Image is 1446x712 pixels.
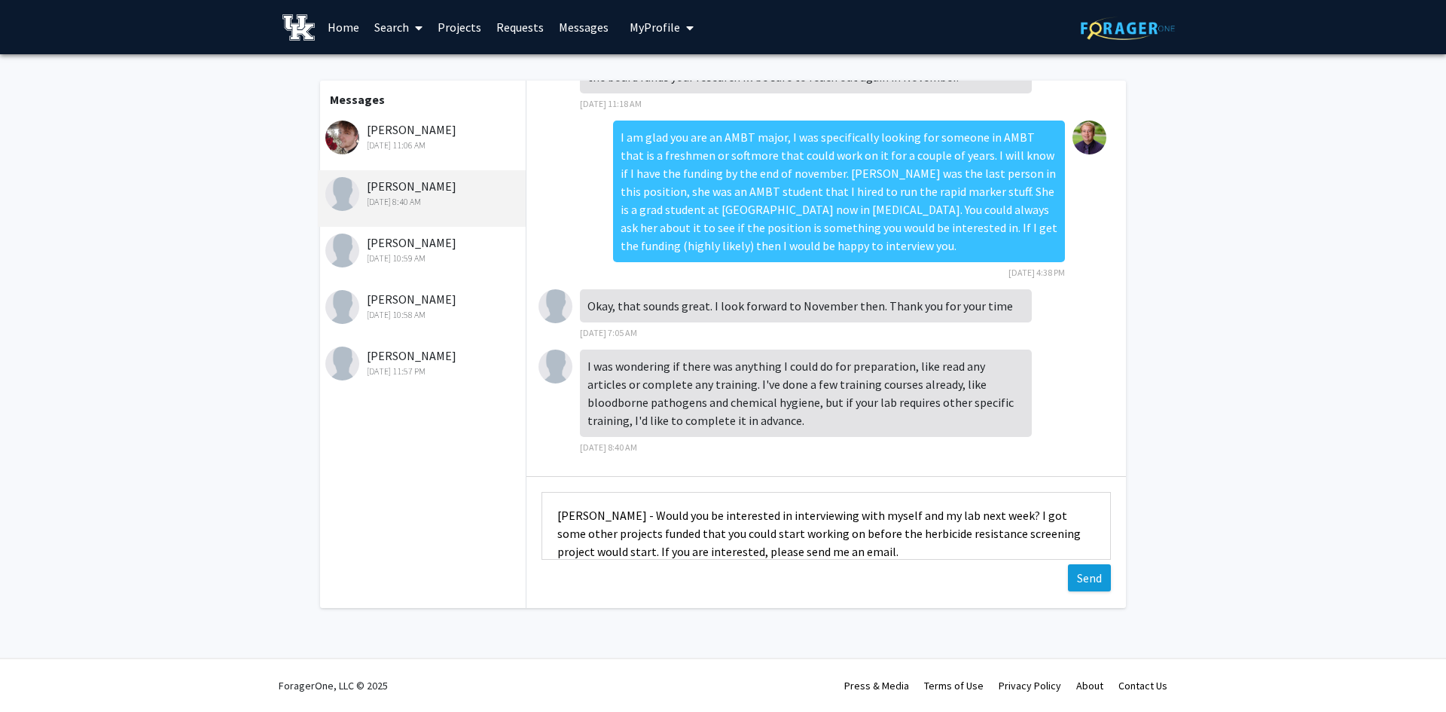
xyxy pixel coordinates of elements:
img: Kaydin Vales [325,177,359,211]
div: [DATE] 11:06 AM [325,139,522,152]
span: [DATE] 4:38 PM [1008,267,1065,278]
a: Requests [489,1,551,53]
div: [DATE] 11:57 PM [325,365,522,378]
a: Contact Us [1118,679,1167,692]
iframe: Chat [11,644,64,701]
b: Messages [330,92,385,107]
a: Press & Media [844,679,909,692]
span: [DATE] 7:05 AM [580,327,637,338]
a: Privacy Policy [999,679,1061,692]
span: [DATE] 11:18 AM [580,98,642,109]
img: Jayaeep Kothapalli [325,347,359,380]
img: Kaydin Vales [538,289,572,323]
div: Okay, that sounds great. I look forward to November then. Thank you for your time [580,289,1032,322]
textarea: Message [541,492,1111,560]
img: Kaydin Vales [538,350,572,384]
div: [DATE] 8:40 AM [325,195,522,209]
img: ForagerOne Logo [1081,17,1175,40]
div: [DATE] 10:59 AM [325,252,522,265]
img: University of Kentucky Logo [282,14,315,41]
a: Messages [551,1,616,53]
div: I was wondering if there was anything I could do for preparation, like read any articles or compl... [580,350,1032,437]
img: Aydin Khosrowshahi [325,290,359,324]
div: [PERSON_NAME] [325,290,522,322]
div: [DATE] 10:58 AM [325,308,522,322]
span: My Profile [630,20,680,35]
a: About [1076,679,1103,692]
img: Samuel Revolinski [1072,121,1106,154]
div: [PERSON_NAME] [325,347,522,378]
button: Send [1068,564,1111,591]
a: Terms of Use [924,679,984,692]
div: [PERSON_NAME] [325,234,522,265]
div: ForagerOne, LLC © 2025 [279,659,388,712]
a: Search [367,1,430,53]
div: [PERSON_NAME] [325,121,522,152]
img: Jason Maisuk [325,234,359,267]
span: [DATE] 8:40 AM [580,442,637,453]
div: [PERSON_NAME] [325,177,522,209]
a: Projects [430,1,489,53]
img: Trenton Duffy [325,121,359,154]
a: Home [320,1,367,53]
div: I am glad you are an AMBT major, I was specifically looking for someone in AMBT that is a freshme... [613,121,1065,262]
